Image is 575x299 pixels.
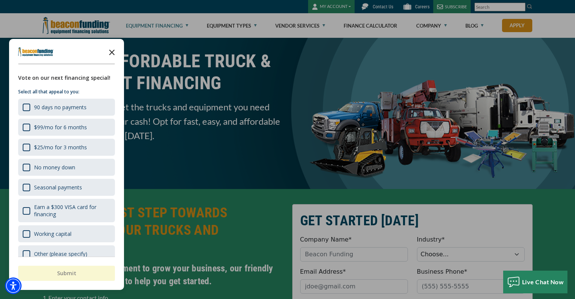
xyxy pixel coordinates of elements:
div: Earn a $300 VISA card for financing [18,199,115,222]
div: Survey [9,39,124,290]
button: Live Chat Now [503,271,568,293]
div: $25/mo for 3 months [34,144,87,151]
span: Live Chat Now [522,278,564,285]
div: No money down [34,164,75,171]
button: Submit [18,266,115,281]
div: $99/mo for 6 months [34,124,87,131]
button: Close the survey [104,44,119,59]
div: Other (please specify) [18,245,115,262]
div: Accessibility Menu [5,277,22,294]
div: $99/mo for 6 months [18,119,115,136]
div: Seasonal payments [18,179,115,196]
div: Other (please specify) [34,250,87,257]
div: Seasonal payments [34,184,82,191]
div: Vote on our next financing special! [18,74,115,82]
div: 90 days no payments [34,104,87,111]
div: $25/mo for 3 months [18,139,115,156]
p: Select all that appeal to you: [18,88,115,96]
div: Earn a $300 VISA card for financing [34,203,110,218]
div: Working capital [18,225,115,242]
div: Working capital [34,230,71,237]
img: Company logo [18,47,54,56]
div: No money down [18,159,115,176]
div: 90 days no payments [18,99,115,116]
